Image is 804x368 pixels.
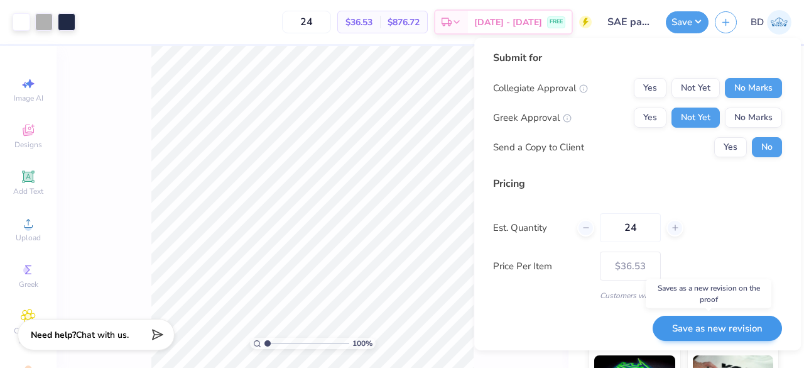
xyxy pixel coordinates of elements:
span: Greek [19,279,38,289]
span: Clipart & logos [6,326,50,346]
button: Not Yet [671,108,720,128]
span: Designs [14,140,42,150]
a: BD [751,10,791,35]
span: Image AI [14,93,43,103]
input: – – [282,11,331,33]
div: Send a Copy to Client [493,140,584,155]
div: Saves as a new revision on the proof [646,279,771,308]
span: BD [751,15,764,30]
div: Pricing [493,176,782,191]
strong: Need help? [31,329,76,341]
span: Chat with us. [76,329,129,341]
label: Est. Quantity [493,221,568,235]
span: Upload [16,233,41,243]
div: Customers will see this price on HQ. [493,290,782,301]
span: $876.72 [388,16,420,29]
input: Untitled Design [598,9,660,35]
input: – – [600,213,661,242]
img: Bella Dimaculangan [767,10,791,35]
span: FREE [550,18,563,26]
span: [DATE] - [DATE] [474,16,542,29]
div: Greek Approval [493,111,572,125]
button: Save as new revision [653,316,782,342]
label: Price Per Item [493,259,590,274]
span: 100 % [352,338,372,349]
div: Collegiate Approval [493,81,588,96]
div: Submit for [493,50,782,65]
button: No Marks [725,78,782,98]
button: No Marks [725,108,782,128]
button: Yes [714,137,747,157]
button: Yes [634,78,666,98]
button: No [752,137,782,157]
button: Not Yet [671,78,720,98]
button: Save [666,11,709,33]
span: $36.53 [345,16,372,29]
span: Add Text [13,186,43,196]
button: Yes [634,108,666,128]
